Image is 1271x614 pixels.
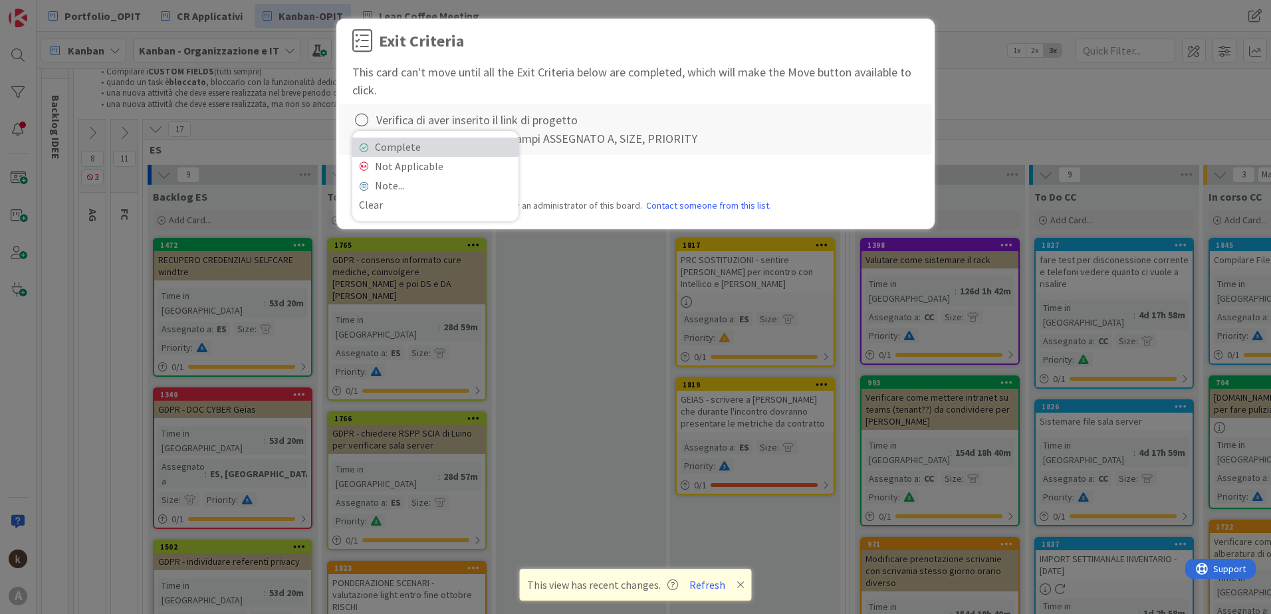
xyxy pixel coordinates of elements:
div: Note: Exit Criteria is a board setting set by an administrator of this board. [352,199,919,213]
a: Note... [352,176,519,195]
div: This card can't move until all the Exit Criteria below are completed, which will make the Move bu... [352,63,919,99]
a: Contact someone from this list. [646,199,771,213]
span: Support [28,2,60,18]
span: This view has recent changes. [527,577,678,593]
a: Clear [352,195,519,215]
div: Verifica di aver inserito il link di progetto [376,111,578,129]
div: Verifica di aver compilato i campi ASSEGNATO A, SIZE, PRIORITY [376,130,697,148]
div: Exit Criteria [379,29,464,53]
a: Not Applicable [352,157,519,176]
a: Complete [352,138,519,157]
button: Refresh [685,576,730,593]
